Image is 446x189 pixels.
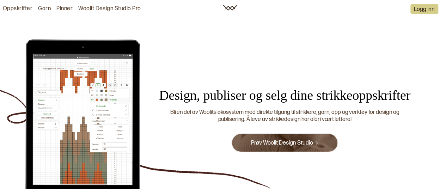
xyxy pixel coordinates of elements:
[231,133,338,152] button: Prøv Woolit Design Studio
[251,140,318,146] a: Prøv Woolit Design Studio
[148,87,421,104] div: Design, publiser og selg dine strikkeoppskrifter
[157,109,413,124] div: Bli en del av Woolits økosystem med direkte tilgang til strikkere, garn, app og verktøy for desig...
[3,5,32,13] a: Oppskrifter
[38,5,51,13] a: Garn
[223,5,237,11] img: Woolit ikon
[78,5,141,13] a: Woolit Design Studio Pro
[410,4,438,14] button: Logg inn
[56,5,73,13] a: Pinner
